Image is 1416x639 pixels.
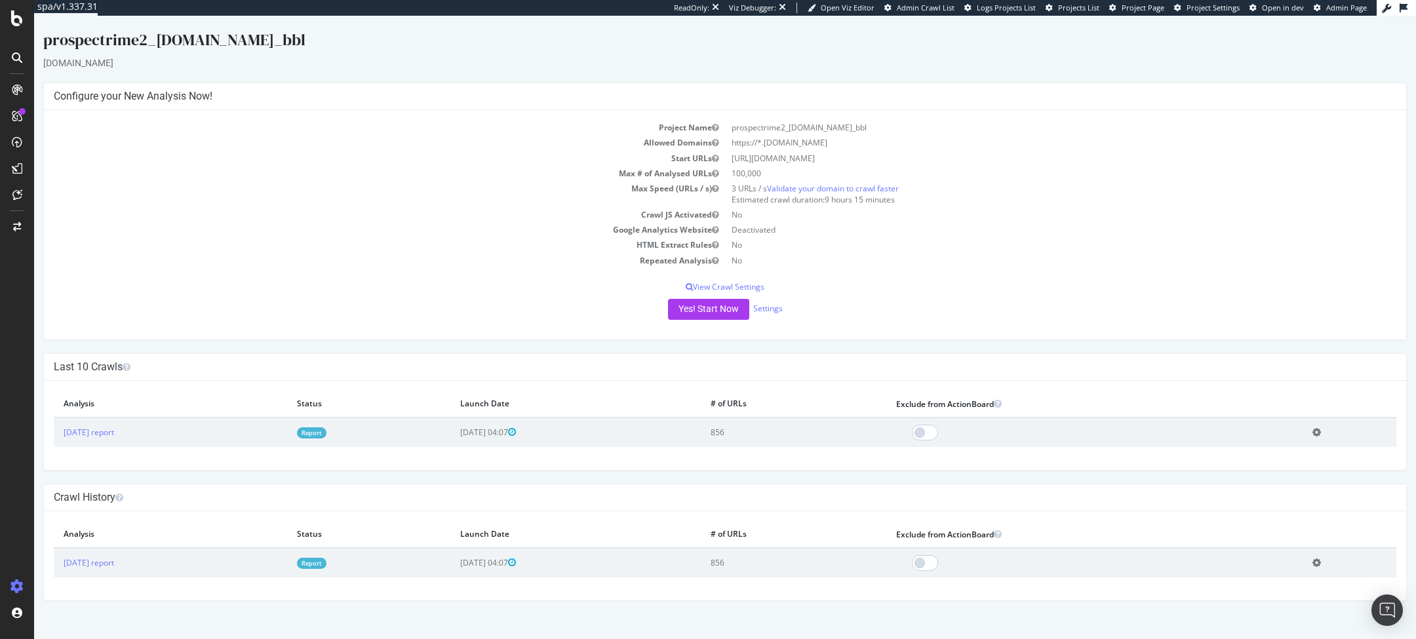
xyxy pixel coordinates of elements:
span: Open Viz Editor [821,3,875,12]
td: https://*.[DOMAIN_NAME] [691,119,1362,134]
th: Analysis [20,375,253,402]
div: Viz Debugger: [729,3,776,13]
td: 100,000 [691,150,1362,165]
a: Settings [719,287,749,298]
th: Analysis [20,505,253,532]
td: No [691,191,1362,206]
span: Projects List [1058,3,1099,12]
td: Deactivated [691,206,1362,222]
span: [DATE] 04:07 [426,541,482,552]
td: Max # of Analysed URLs [20,150,691,165]
th: # of URLs [667,505,852,532]
a: Logs Projects List [964,3,1036,13]
td: Google Analytics Website [20,206,691,222]
td: Max Speed (URLs / s) [20,165,691,191]
div: ReadOnly: [674,3,709,13]
a: Admin Page [1314,3,1367,13]
td: Repeated Analysis [20,237,691,252]
td: 856 [667,402,852,431]
td: HTML Extract Rules [20,222,691,237]
span: 9 hours 15 minutes [791,178,861,189]
td: 3 URLs / s Estimated crawl duration: [691,165,1362,191]
a: Report [263,412,292,423]
td: Allowed Domains [20,119,691,134]
a: Validate your domain to crawl faster [733,167,865,178]
th: Launch Date [416,375,667,402]
h4: Last 10 Crawls [20,345,1362,358]
td: No [691,237,1362,252]
th: # of URLs [667,375,852,402]
span: Admin Page [1326,3,1367,12]
div: Open Intercom Messenger [1371,594,1403,626]
span: [DATE] 04:07 [426,411,482,422]
a: Project Page [1109,3,1164,13]
span: Project Settings [1187,3,1240,12]
span: Logs Projects List [977,3,1036,12]
th: Launch Date [416,505,667,532]
th: Exclude from ActionBoard [852,375,1268,402]
a: Admin Crawl List [884,3,954,13]
td: [URL][DOMAIN_NAME] [691,135,1362,150]
button: Yes! Start Now [634,283,715,304]
a: Projects List [1046,3,1099,13]
a: Report [263,542,292,553]
th: Exclude from ActionBoard [852,505,1268,532]
h4: Configure your New Analysis Now! [20,74,1362,87]
div: prospectrime2_[DOMAIN_NAME]_bbl [9,13,1373,41]
th: Status [253,505,416,532]
span: Open in dev [1262,3,1304,12]
th: Status [253,375,416,402]
td: No [691,222,1362,237]
a: [DATE] report [29,411,80,422]
h4: Crawl History [20,475,1362,488]
a: Project Settings [1174,3,1240,13]
span: Admin Crawl List [897,3,954,12]
td: Project Name [20,104,691,119]
td: prospectrime2_[DOMAIN_NAME]_bbl [691,104,1362,119]
a: Open in dev [1249,3,1304,13]
span: Project Page [1122,3,1164,12]
td: Crawl JS Activated [20,191,691,206]
div: [DOMAIN_NAME] [9,41,1373,54]
td: 856 [667,532,852,562]
a: Open Viz Editor [808,3,875,13]
p: View Crawl Settings [20,265,1362,277]
a: [DATE] report [29,541,80,552]
td: Start URLs [20,135,691,150]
